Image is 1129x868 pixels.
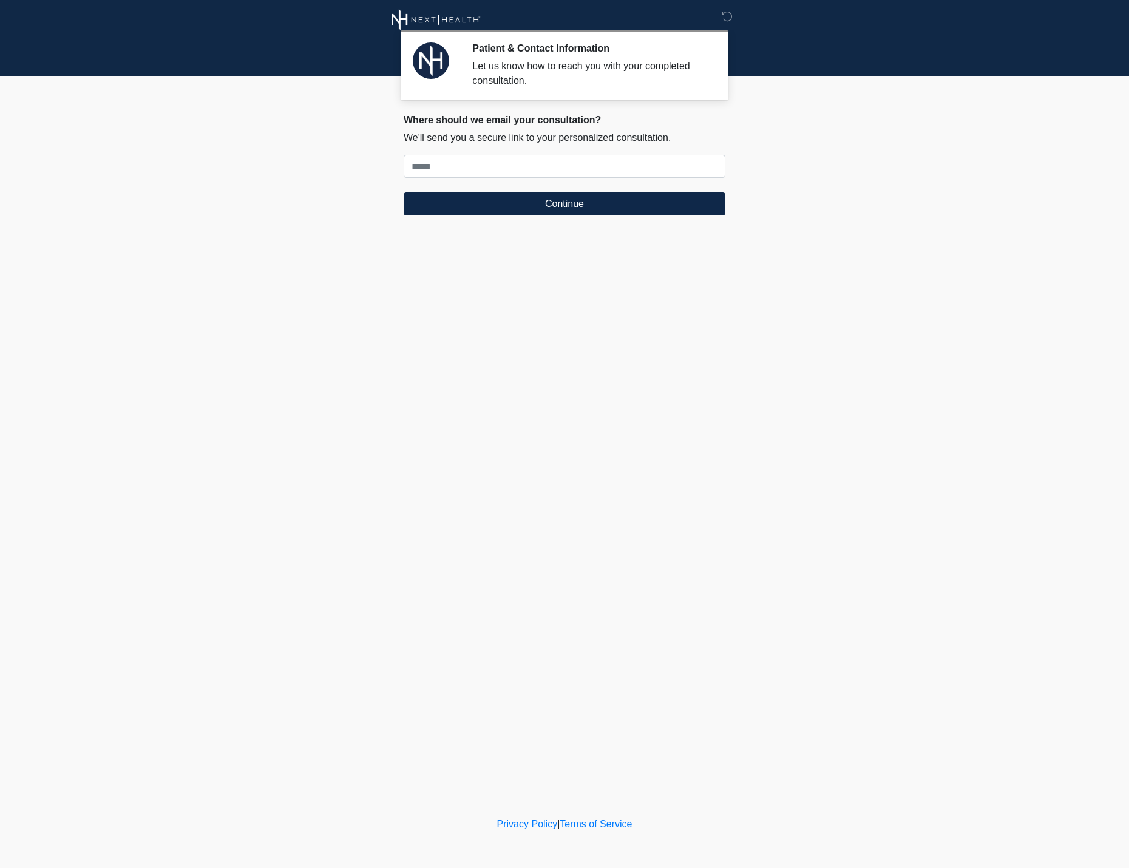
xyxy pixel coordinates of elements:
button: Continue [404,192,725,215]
img: Agent Avatar [413,42,449,79]
a: Terms of Service [560,819,632,829]
a: | [557,819,560,829]
p: We'll send you a secure link to your personalized consultation. [404,131,725,145]
img: Next Health Wellness Logo [392,9,481,30]
a: Privacy Policy [497,819,558,829]
h2: Where should we email your consultation? [404,114,725,126]
div: Let us know how to reach you with your completed consultation. [472,59,707,88]
h2: Patient & Contact Information [472,42,707,54]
